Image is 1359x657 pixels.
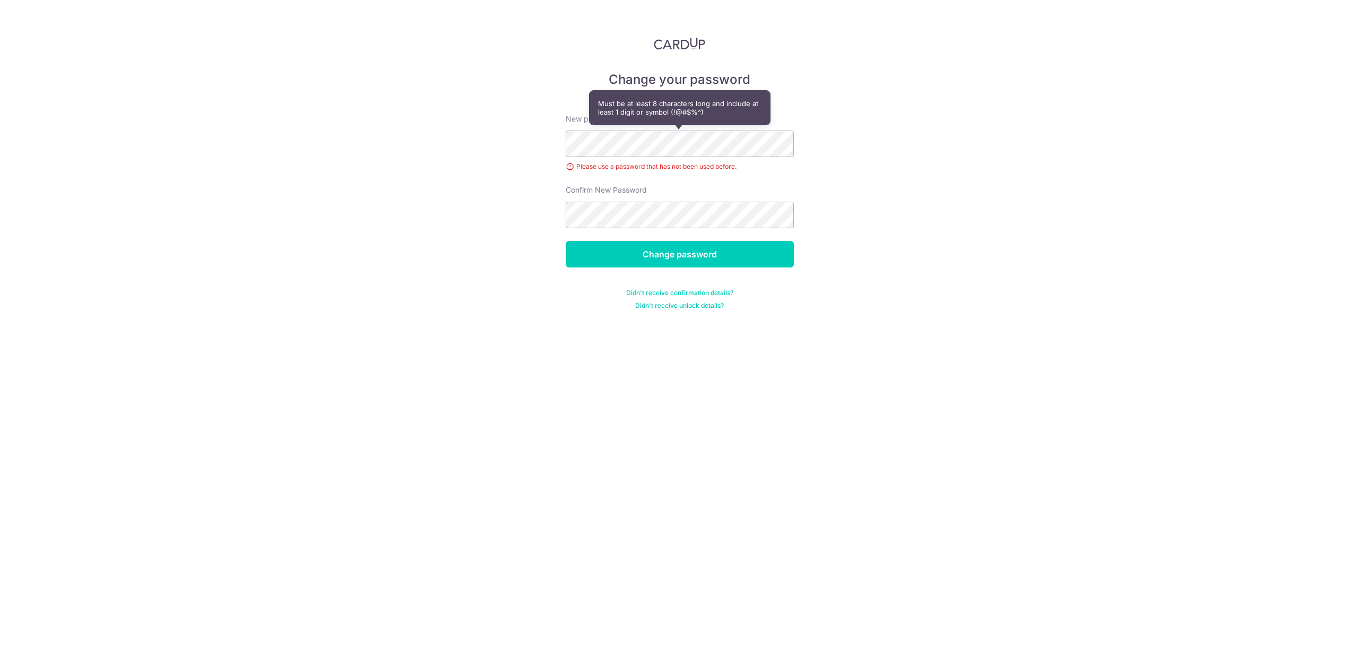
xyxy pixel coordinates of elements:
a: Didn't receive unlock details? [635,301,724,310]
img: CardUp Logo [654,37,706,50]
div: Must be at least 8 characters long and include at least 1 digit or symbol (!@#$%^) [590,91,770,125]
h5: Change your password [566,71,794,88]
a: Didn't receive confirmation details? [626,289,733,297]
label: New password [566,114,618,124]
div: Please use a password that has not been used before. [566,161,794,172]
input: Change password [566,241,794,267]
label: Confirm New Password [566,185,647,195]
